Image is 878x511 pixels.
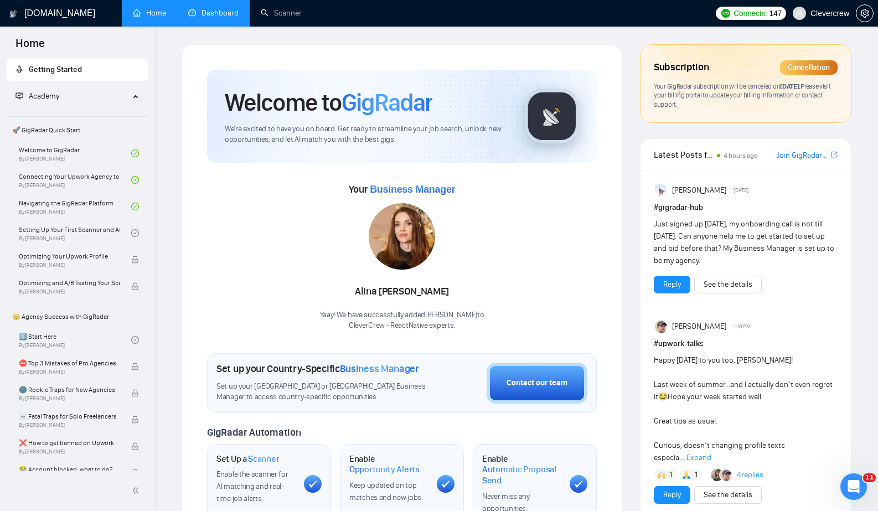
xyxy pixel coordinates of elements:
span: Set up your [GEOGRAPHIC_DATA] or [GEOGRAPHIC_DATA] Business Manager to access country-specific op... [216,381,431,402]
span: Business Manager [370,184,455,195]
iframe: Intercom live chat [840,473,867,500]
button: See the details [694,486,762,504]
span: 1:16 PM [734,322,751,332]
span: lock [131,363,139,370]
button: Contact our team [487,363,587,404]
span: Opportunity Alerts [349,464,420,475]
div: Yaay! We have successfully added [PERSON_NAME] to [320,310,484,331]
span: 😭 Account blocked: what to do? [19,464,120,475]
img: upwork-logo.png [721,9,730,18]
span: Business Manager [340,363,419,375]
a: See the details [704,278,752,291]
span: 11 [863,473,876,482]
img: Korlan [711,469,724,481]
a: Setting Up Your First Scanner and Auto-BidderBy[PERSON_NAME] [19,221,131,245]
span: lock [131,389,139,397]
span: We're excited to have you on board. Get ready to streamline your job search, unlock new opportuni... [225,124,506,145]
button: Reply [654,486,690,504]
span: By [PERSON_NAME] [19,288,120,295]
a: Welcome to GigRadarBy[PERSON_NAME] [19,141,131,166]
img: 1686180470576-93.jpg [369,203,435,270]
span: Enable the scanner for AI matching and real-time job alerts. [216,469,288,503]
h1: Enable [482,453,561,486]
span: Happy [DATE] to you too, [PERSON_NAME]! Last week of summer…and I actually don’t even regret it H... [654,355,833,462]
span: Home [7,35,54,59]
span: Automatic Proposal Send [482,464,561,486]
a: homeHome [133,8,166,18]
span: setting [856,9,873,18]
img: gigradar-logo.png [524,89,580,144]
span: Academy [29,91,59,101]
span: [DATE] . [780,82,800,90]
a: setting [856,9,874,18]
span: By [PERSON_NAME] [19,395,120,402]
span: By [PERSON_NAME] [19,369,120,375]
p: CleverCrew - ReactNative experts . [320,321,484,331]
span: rocket [16,65,23,73]
span: Just signed up [DATE], my onboarding call is not till [DATE]. Can anyone help me to get started t... [654,219,834,265]
span: user [796,9,803,17]
span: 😂 [658,392,668,401]
span: on [772,82,800,90]
h1: Enable [349,453,428,475]
span: ⛔ Top 3 Mistakes of Pro Agencies [19,358,120,369]
span: fund-projection-screen [16,92,23,100]
img: logo [9,5,17,23]
span: Subscription [654,58,709,77]
span: double-left [132,485,143,496]
a: Connecting Your Upwork Agency to GigRadarBy[PERSON_NAME] [19,168,131,192]
a: Reply [663,278,681,291]
span: 🚀 GigRadar Quick Start [8,119,147,141]
span: Expand [686,453,711,462]
div: Cancellation [780,60,838,75]
a: 1️⃣ Start HereBy[PERSON_NAME] [19,328,131,352]
span: [PERSON_NAME] [672,321,726,333]
span: Getting Started [29,65,82,74]
span: ❌ How to get banned on Upwork [19,437,120,448]
span: 1 [695,469,698,481]
span: Keep updated on top matches and new jobs. [349,481,423,502]
span: lock [131,469,139,477]
img: 🙌 [658,471,665,479]
span: Your GigRadar subscription will be canceled Please visit your billing portal to update your billi... [654,82,831,109]
h1: Set up your Country-Specific [216,363,419,375]
span: Your [349,183,456,195]
div: Contact our team [507,377,567,389]
span: ☠️ Fatal Traps for Solo Freelancers [19,411,120,422]
a: searchScanner [261,8,302,18]
a: export [831,149,838,160]
span: Connects: [734,7,767,19]
span: export [831,150,838,159]
span: [DATE] [734,185,748,195]
span: lock [131,442,139,450]
span: Optimizing and A/B Testing Your Scanner for Better Results [19,277,120,288]
span: 1 [669,469,672,481]
span: 147 [769,7,782,19]
span: By [PERSON_NAME] [19,448,120,455]
img: Igor Šalagin [720,469,732,481]
span: [PERSON_NAME] [672,184,726,197]
span: Scanner [248,453,279,464]
a: dashboardDashboard [188,8,239,18]
h1: Welcome to [225,87,432,117]
span: check-circle [131,336,139,344]
span: 🌚 Rookie Traps for New Agencies [19,384,120,395]
a: See the details [704,489,752,501]
span: check-circle [131,203,139,210]
span: check-circle [131,149,139,157]
span: check-circle [131,229,139,237]
a: 4replies [737,469,763,481]
li: Getting Started [7,59,148,81]
h1: Set Up a [216,453,279,464]
span: check-circle [131,176,139,184]
button: Reply [654,276,690,293]
span: lock [131,416,139,424]
span: lock [131,282,139,290]
button: setting [856,4,874,22]
img: Igor Šalagin [655,320,668,333]
h1: # gigradar-hub [654,202,838,214]
span: 👑 Agency Success with GigRadar [8,306,147,328]
h1: # upwork-talks [654,338,838,350]
a: Join GigRadar Slack Community [776,149,829,162]
span: By [PERSON_NAME] [19,422,120,429]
